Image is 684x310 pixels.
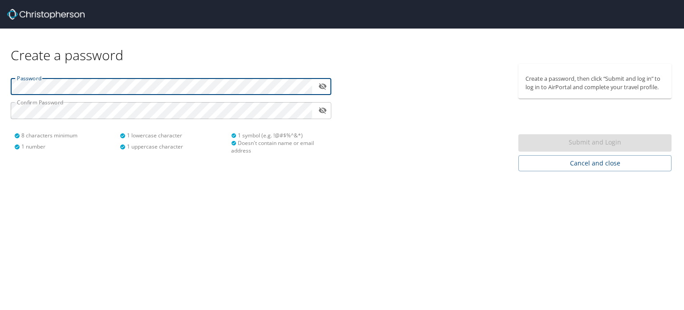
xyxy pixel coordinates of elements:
span: Cancel and close [525,158,664,169]
button: toggle password visibility [316,79,330,93]
div: 8 characters minimum [14,132,120,139]
div: Doesn't contain name or email address [231,139,326,154]
div: 1 symbol (e.g. !@#$%^&*) [231,132,326,139]
div: 1 lowercase character [120,132,225,139]
div: 1 number [14,143,120,150]
p: Create a password, then click “Submit and log in” to log in to AirPortal and complete your travel... [525,74,664,91]
div: Create a password [11,29,673,64]
img: Christopherson_logo_rev.png [7,9,85,20]
div: 1 uppercase character [120,143,225,150]
button: toggle password visibility [316,103,330,117]
button: Cancel and close [518,155,672,172]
